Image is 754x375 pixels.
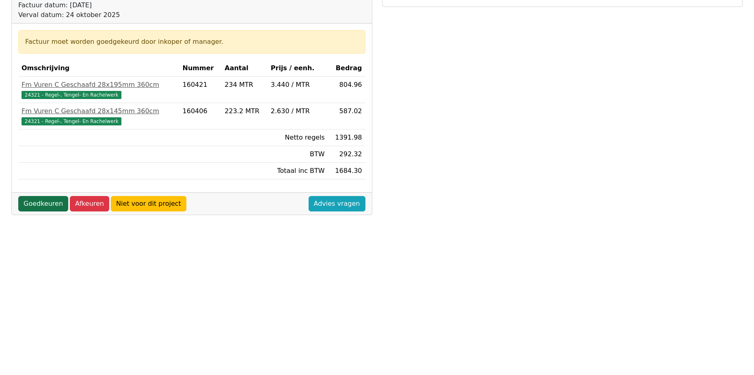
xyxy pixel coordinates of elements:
th: Aantal [221,60,267,77]
td: 1391.98 [328,129,365,146]
td: 160406 [179,103,222,129]
td: Netto regels [268,129,328,146]
td: 160421 [179,77,222,103]
div: 3.440 / MTR [271,80,325,90]
span: 24321 - Regel-, Tengel- En Rachelwerk [22,91,121,99]
a: Fm Vuren C Geschaafd 28x145mm 360cm24321 - Regel-, Tengel- En Rachelwerk [22,106,176,126]
a: Afkeuren [70,196,109,211]
span: 24321 - Regel-, Tengel- En Rachelwerk [22,117,121,125]
td: BTW [268,146,328,163]
div: Fm Vuren C Geschaafd 28x145mm 360cm [22,106,176,116]
td: 1684.30 [328,163,365,179]
div: Verval datum: 24 oktober 2025 [18,10,191,20]
div: 223.2 MTR [225,106,264,116]
div: Fm Vuren C Geschaafd 28x195mm 360cm [22,80,176,90]
td: 804.96 [328,77,365,103]
td: 587.02 [328,103,365,129]
a: Niet voor dit project [111,196,186,211]
a: Fm Vuren C Geschaafd 28x195mm 360cm24321 - Regel-, Tengel- En Rachelwerk [22,80,176,99]
th: Nummer [179,60,222,77]
div: 234 MTR [225,80,264,90]
a: Goedkeuren [18,196,68,211]
th: Prijs / eenh. [268,60,328,77]
th: Omschrijving [18,60,179,77]
th: Bedrag [328,60,365,77]
td: 292.32 [328,146,365,163]
td: Totaal inc BTW [268,163,328,179]
div: Factuur moet worden goedgekeurd door inkoper of manager. [25,37,359,47]
a: Advies vragen [309,196,365,211]
div: Factuur datum: [DATE] [18,0,191,10]
div: 2.630 / MTR [271,106,325,116]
